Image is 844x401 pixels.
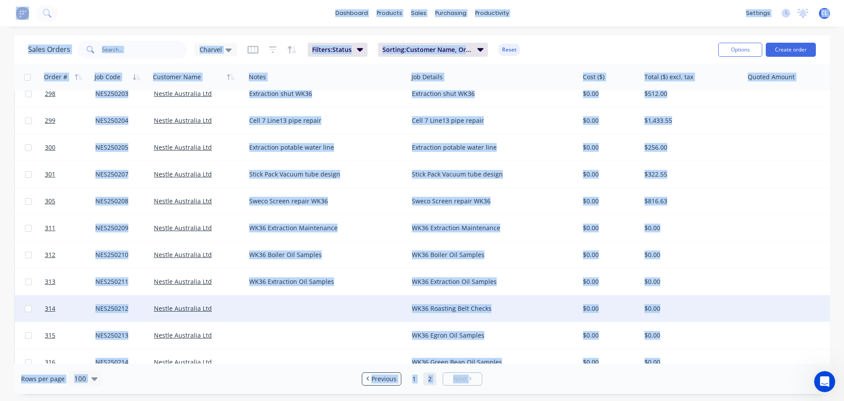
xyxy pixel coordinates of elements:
span: 312 [45,250,55,259]
div: Extraction potable water line [249,143,397,152]
div: WK36 Egron Oil Samples [412,331,568,340]
a: Nestle Australia Ltd [154,143,212,151]
a: Nestle Australia Ltd [154,277,212,286]
button: Sorting:Customer Name, Order #, Job Code [378,43,488,57]
div: Cell 7 Line13 pipe repair [249,116,397,125]
div: NES250208 [95,197,144,206]
a: Page 1 [407,372,421,386]
span: 315 [45,331,55,340]
div: $0.00 [583,358,635,367]
div: Sweco Screen repair WK36 [249,197,397,206]
div: NES250204 [95,116,144,125]
div: $0.00 [583,89,635,98]
div: Cost ($) [583,73,604,81]
a: 311 [45,215,95,241]
button: Reset [498,44,520,56]
div: $1,433.55 [644,116,736,125]
input: Search... [102,41,188,59]
div: sales [407,7,431,20]
a: 299 [45,107,95,134]
div: Total ($) excl. tax [644,73,693,81]
div: WK36 Extraction Oil Samples [412,277,568,286]
a: Nestle Australia Ltd [154,358,212,366]
div: $0.00 [583,116,635,125]
span: Filters: Status [312,45,352,54]
a: 305 [45,188,95,214]
span: Sorting: Customer Name, Order #, Job Code [382,45,472,54]
div: $0.00 [583,170,635,179]
div: Cell 7 Line13 pipe repair [412,116,568,125]
div: Customer Name [153,73,201,81]
button: Options [718,43,762,57]
div: products [372,7,407,20]
span: Rows per page [21,375,65,383]
button: go back [6,4,22,20]
div: Sweco Screen repair WK36 [412,197,568,206]
a: Nestle Australia Ltd [154,170,212,178]
div: WK36 Extraction Maintenance [412,224,568,232]
div: $816.63 [644,197,736,206]
div: NES250203 [95,89,144,98]
div: WK36 Extraction Maintenance [249,224,397,232]
div: $0.00 [583,331,635,340]
div: Quoted Amount [748,73,795,81]
div: Close [154,4,170,20]
a: Nestle Australia Ltd [154,89,212,98]
div: $0.00 [583,304,635,313]
h1: Sales Orders [28,45,70,54]
span: 316 [45,358,55,367]
div: NES250210 [95,250,144,259]
span: CL [821,9,828,17]
div: NES250214 [95,358,144,367]
span: 299 [45,116,55,125]
button: Filters:Status [308,43,367,57]
span: 311 [45,224,55,232]
a: Nestle Australia Ltd [154,197,212,205]
span: 313 [45,277,55,286]
div: $0.00 [644,250,736,259]
div: NES250209 [95,224,144,232]
a: 300 [45,134,95,161]
div: Extraction potable water line [412,143,568,152]
div: $0.00 [644,331,736,340]
a: Previous page [362,375,401,383]
span: Next [453,375,467,383]
div: $0.00 [583,197,635,206]
a: 314 [45,295,95,322]
div: WK36 Extraction Oil Samples [249,277,397,286]
div: $0.00 [583,277,635,286]
div: $0.00 [644,358,736,367]
div: WK36 Boiler Oil Samples [412,250,568,259]
iframe: Intercom live chat [814,371,835,392]
div: NES250211 [95,277,144,286]
div: productivity [471,7,513,20]
div: $322.55 [644,170,736,179]
div: Order # [44,73,67,81]
a: dashboard [331,7,372,20]
div: Extraction shut WK36 [412,89,568,98]
div: WK36 Green Bean Oil Samples [412,358,568,367]
span: 301 [45,170,55,179]
a: Nestle Australia Ltd [154,304,212,313]
div: Notes [249,73,266,81]
div: Stick Pack Vacuum tube design [249,170,397,179]
div: WK36 Boiler Oil Samples [249,250,397,259]
div: NES250212 [95,304,144,313]
a: Page 2 is your current page [423,372,437,386]
span: Charvel [200,45,222,54]
div: NES250207 [95,170,144,179]
div: Extraction shut WK36 [249,89,397,98]
button: Create order [766,43,816,57]
span: 298 [45,89,55,98]
a: 298 [45,81,95,107]
div: $512.00 [644,89,736,98]
a: 312 [45,242,95,268]
div: Job Details [411,73,443,81]
div: Job Code [95,73,120,81]
a: 316 [45,349,95,375]
img: Factory [16,7,29,20]
div: NES250205 [95,143,144,152]
div: $0.00 [644,277,736,286]
a: Nestle Australia Ltd [154,331,212,339]
div: WK36 Roasting Belt Checks [412,304,568,313]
